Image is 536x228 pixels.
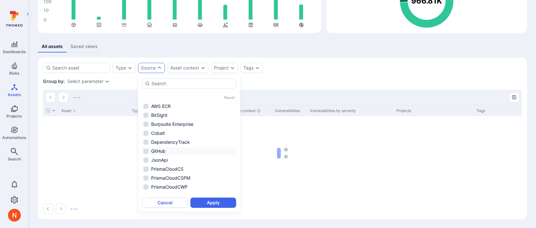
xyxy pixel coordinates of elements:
[56,204,66,214] button: Go to the next page
[24,10,32,18] button: Expand navigation menu
[8,209,21,222] img: ACg8ocIprwjrgDQnDsNSk9Ghn5p5-B8DpAKWoJ5Gi9syOE4K59tr4Q=s96-c
[70,43,98,50] div: Saved views
[141,65,156,70] button: Source
[2,135,26,140] span: Automations
[142,192,236,200] li: Qualys VMDR
[38,41,527,53] div: assets tabs
[142,183,236,191] li: PrismaCloudCWP
[142,147,236,155] li: GitHub
[231,108,270,114] div: Asset context
[142,198,188,208] button: Cancel
[116,65,126,70] button: Type
[43,204,53,214] button: Go to the previous page
[45,92,56,102] button: Go to the previous page
[170,65,199,70] button: Asset context
[61,108,76,113] button: Sort by Asset
[200,65,206,70] button: Expand dropdown
[255,65,260,70] button: Expand dropdown
[396,108,471,114] div: Projects
[6,114,22,118] span: Projects
[142,156,236,164] li: JsonApi
[257,109,261,113] div: Automatically discovered context associated with the asset
[127,65,133,70] button: Expand dropdown
[45,108,51,113] span: Select all rows
[275,108,305,114] div: Vulnerabilities
[142,165,236,173] li: PrismaCloudCS
[142,120,236,128] li: Burpsuite Enterprise
[243,65,254,70] button: Tags
[230,65,235,70] button: Expand dropdown
[151,80,233,87] input: Search
[52,65,107,71] input: Search asset
[58,92,69,102] button: Go to the next page
[224,95,235,100] button: Reset
[142,111,236,119] li: BitSight
[43,78,65,85] span: Group by:
[71,208,77,210] img: Loading...
[142,174,236,182] li: PrismaCloudCSPM
[26,12,30,17] i: Expand navigation menu
[8,157,21,161] span: Search
[74,97,80,98] img: Loading...
[8,92,21,97] span: Assets
[67,79,110,84] div: grouping parameters
[44,17,46,22] text: 0
[9,71,20,76] span: Risks
[132,108,146,113] button: Sort by Type
[142,129,236,137] li: Cobalt
[42,43,63,50] div: All assets
[509,92,519,102] button: Manage columns
[310,108,391,114] div: Vulnerabilities by severity
[67,79,103,84] button: Select parameter
[191,198,236,208] button: Apply
[214,65,229,70] button: Project
[44,7,49,13] text: 10
[142,102,236,110] li: AWS ECR
[142,138,236,146] li: DependencyTrack
[157,65,162,70] button: Expand dropdown
[3,49,26,54] span: Dashboards
[142,78,236,208] div: autocomplete options
[105,79,110,84] button: Expand dropdown
[8,209,21,222] div: Neeren Patki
